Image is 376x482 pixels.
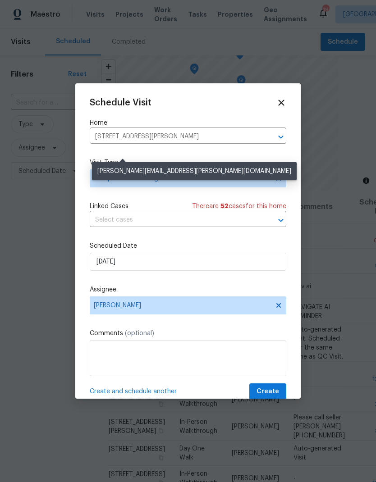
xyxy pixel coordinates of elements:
span: Create and schedule another [90,387,177,396]
label: Assignee [90,285,286,294]
label: Scheduled Date [90,241,286,250]
input: Select cases [90,213,261,227]
input: M/D/YYYY [90,253,286,271]
button: Create [249,383,286,400]
span: 52 [220,203,229,209]
input: Enter in an address [90,130,261,144]
span: Schedule Visit [90,98,151,107]
span: Close [276,98,286,108]
label: Comments [90,329,286,338]
span: There are case s for this home [192,202,286,211]
button: Open [275,214,287,227]
div: [PERSON_NAME][EMAIL_ADDRESS][PERSON_NAME][DOMAIN_NAME] [92,162,297,180]
span: (optional) [125,330,154,336]
span: [PERSON_NAME] [94,302,271,309]
span: Linked Cases [90,202,128,211]
label: Home [90,118,286,127]
span: Create [257,386,279,397]
button: Open [275,131,287,143]
label: Visit Type [90,158,286,167]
